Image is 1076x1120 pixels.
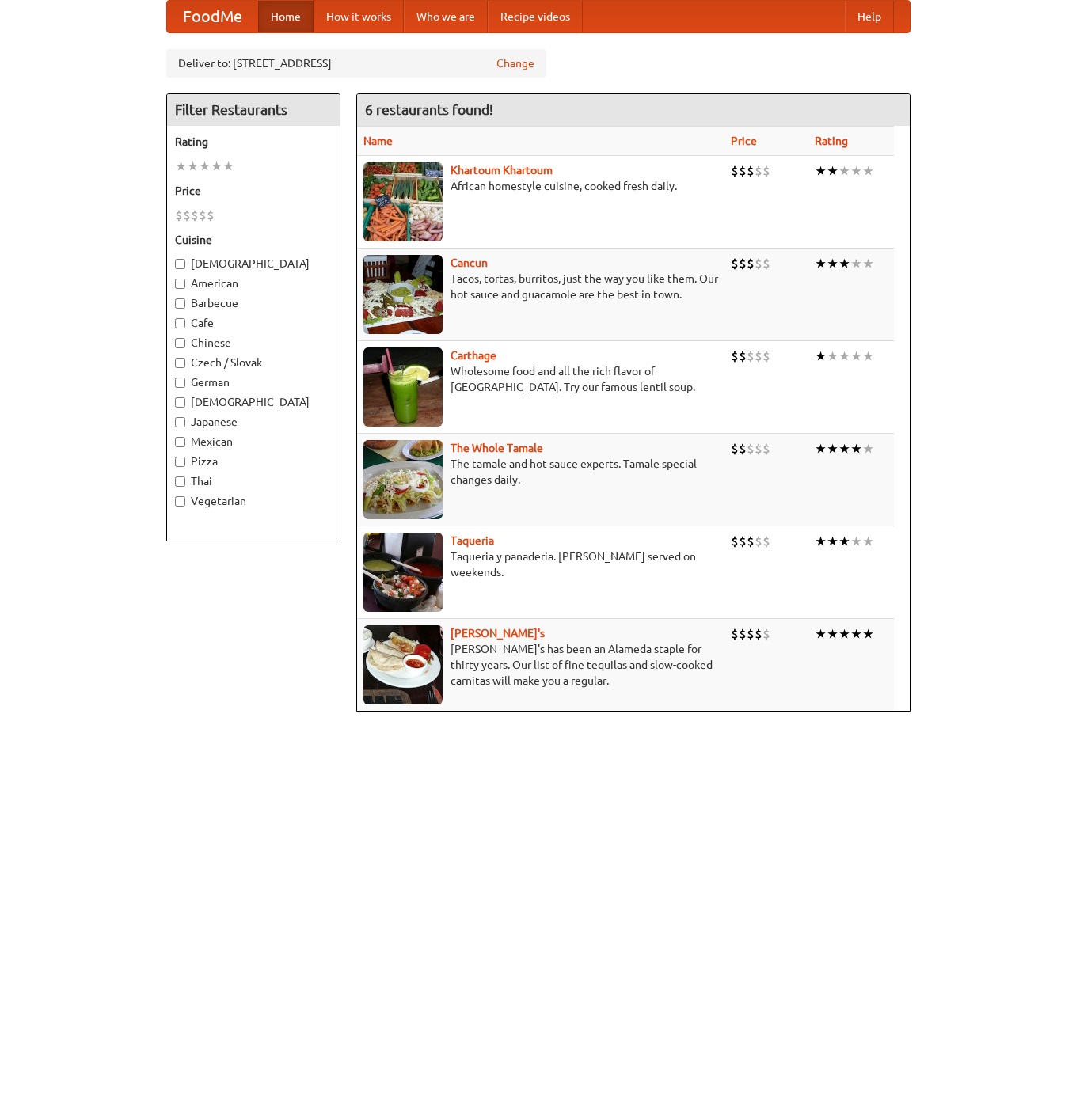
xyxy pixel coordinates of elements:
ng-pluralize: 6 restaurants found! [365,102,493,117]
input: [DEMOGRAPHIC_DATA] [175,259,185,269]
label: Cafe [175,315,332,331]
li: ★ [827,625,838,643]
li: ★ [815,533,827,550]
label: Japanese [175,414,332,430]
li: $ [755,533,762,550]
h5: Rating [175,134,332,150]
li: $ [731,255,739,272]
li: ★ [815,347,827,365]
li: ★ [815,625,827,643]
li: $ [747,440,755,457]
a: Who we are [404,1,488,32]
li: $ [739,440,747,457]
a: Home [258,1,314,32]
p: [PERSON_NAME]'s has been an Alameda staple for thirty years. Our list of fine tequilas and slow-c... [363,641,718,689]
li: ★ [175,158,187,175]
li: ★ [211,158,222,175]
label: Vegetarian [175,493,332,509]
h5: Cuisine [175,232,332,248]
li: ★ [862,162,874,180]
li: $ [739,162,747,180]
input: [DEMOGRAPHIC_DATA] [175,397,185,408]
input: Czech / Slovak [175,358,185,368]
li: ★ [827,162,838,180]
input: Japanese [175,417,185,427]
img: khartoum.jpg [363,162,443,241]
li: $ [747,347,755,365]
a: Change [496,55,534,71]
a: Rating [815,135,848,147]
img: carthage.jpg [363,347,443,427]
img: pedros.jpg [363,625,443,704]
li: ★ [850,625,862,643]
li: ★ [862,440,874,457]
input: Chinese [175,338,185,348]
li: ★ [838,162,850,180]
li: $ [207,207,215,224]
a: Khartoum Khartoum [451,164,553,177]
li: $ [183,207,191,224]
li: $ [755,625,762,643]
li: $ [731,162,739,180]
p: African homestyle cuisine, cooked fresh daily. [363,178,718,194]
li: $ [762,625,770,643]
li: $ [739,255,747,272]
li: $ [747,533,755,550]
li: $ [731,440,739,457]
h4: Filter Restaurants [167,94,340,126]
a: Carthage [451,349,496,362]
h5: Price [175,183,332,199]
a: [PERSON_NAME]'s [451,627,545,640]
img: wholetamale.jpg [363,440,443,519]
li: $ [731,347,739,365]
input: Vegetarian [175,496,185,507]
li: ★ [815,255,827,272]
li: $ [175,207,183,224]
label: [DEMOGRAPHIC_DATA] [175,256,332,271]
img: taqueria.jpg [363,533,443,612]
div: Deliver to: [STREET_ADDRESS] [166,49,546,78]
li: ★ [850,440,862,457]
a: Taqueria [451,534,494,547]
li: ★ [850,347,862,365]
p: The tamale and hot sauce experts. Tamale special changes daily. [363,456,718,488]
img: cancun.jpg [363,255,443,334]
li: ★ [850,255,862,272]
input: German [175,378,185,388]
li: ★ [850,533,862,550]
label: Barbecue [175,295,332,311]
li: ★ [815,162,827,180]
a: Cancun [451,256,488,269]
label: [DEMOGRAPHIC_DATA] [175,394,332,410]
label: Czech / Slovak [175,355,332,370]
li: $ [747,255,755,272]
li: $ [731,625,739,643]
a: Help [845,1,894,32]
li: ★ [838,533,850,550]
label: Mexican [175,434,332,450]
input: Mexican [175,437,185,447]
li: ★ [862,625,874,643]
li: $ [739,347,747,365]
li: ★ [862,347,874,365]
a: FoodMe [167,1,258,32]
input: Barbecue [175,298,185,309]
li: $ [747,162,755,180]
li: ★ [838,440,850,457]
li: $ [762,347,770,365]
li: $ [762,440,770,457]
p: Tacos, tortas, burritos, just the way you like them. Our hot sauce and guacamole are the best in ... [363,271,718,302]
li: ★ [862,255,874,272]
li: $ [755,255,762,272]
li: ★ [827,255,838,272]
a: Recipe videos [488,1,583,32]
input: American [175,279,185,289]
li: ★ [827,347,838,365]
p: Wholesome food and all the rich flavor of [GEOGRAPHIC_DATA]. Try our famous lentil soup. [363,363,718,395]
li: $ [755,347,762,365]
